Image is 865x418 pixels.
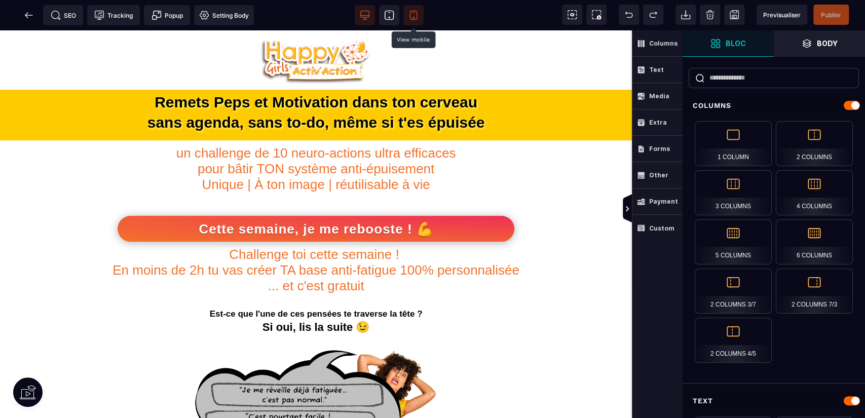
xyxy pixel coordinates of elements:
strong: Columns [649,40,678,47]
span: Publier [821,11,841,19]
div: 5 Columns [695,219,772,264]
span: Popup [152,10,183,20]
strong: Custom [649,224,674,232]
div: 1 Column [695,121,772,166]
span: Preview [757,5,807,25]
div: 2 Columns [776,121,853,166]
strong: Forms [649,145,670,153]
span: View components [562,5,582,25]
h1: Si oui, lis la suite 😉 [96,289,537,307]
strong: Media [649,92,669,100]
div: 6 Columns [776,219,853,264]
h2: Challenge toi cette semaine ! En moins de 2h tu vas créer TA base anti-fatigue 100% personnalisée... [96,211,537,269]
div: Columns [683,96,865,115]
img: a6e7d51a7a8f73becc534b5e92a4c992_Logo_Happy_girls_ActivAction.png [218,3,413,57]
strong: Payment [649,198,678,205]
div: 2 Columns 3/7 [695,269,772,314]
strong: Text [649,66,664,73]
span: Open Blocks [683,30,774,57]
span: Previsualiser [763,11,801,19]
div: 2 Columns 4/5 [695,318,772,363]
div: 2 Columns 7/3 [776,269,853,314]
div: 3 Columns [695,170,772,215]
strong: Body [817,40,838,47]
h1: Est-ce que l'une de ces pensées te traverse la tête ? [96,269,537,289]
strong: Extra [649,119,667,126]
span: Screenshot [586,5,607,25]
div: 4 Columns [776,170,853,215]
strong: Other [649,171,668,179]
span: Tracking [94,10,133,20]
button: Cette semaine, je me rebooste ! 💪 [118,185,514,211]
strong: Bloc [726,40,746,47]
span: SEO [51,10,76,20]
div: Text [683,392,865,410]
span: Setting Body [199,10,249,20]
span: Open Layer Manager [774,30,865,57]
